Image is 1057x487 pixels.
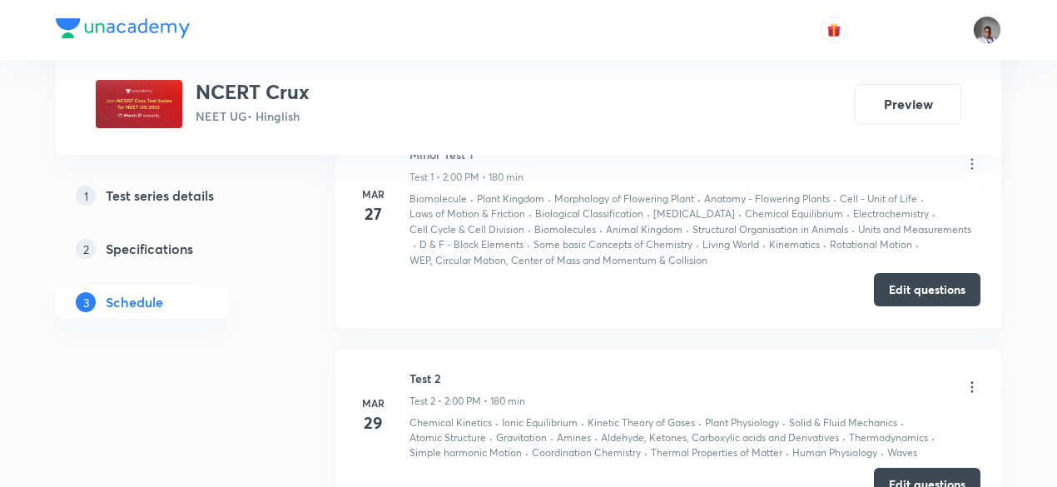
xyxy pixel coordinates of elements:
[106,292,163,312] h5: Schedule
[528,222,531,237] div: ·
[106,186,214,206] h5: Test series details
[588,415,695,430] p: Kinetic Theory of Gases
[846,206,850,221] div: ·
[594,430,598,445] div: ·
[830,237,912,252] p: Rotational Motion
[702,237,759,252] p: Living World
[853,206,929,221] p: Electrochemistry
[738,206,742,221] div: ·
[606,222,682,237] p: Animal Kingdom
[782,415,786,430] div: ·
[489,430,493,445] div: ·
[409,430,486,445] p: Atomic Structure
[495,415,499,430] div: ·
[599,222,603,237] div: ·
[887,445,917,460] p: Waves
[409,394,525,409] p: Test 2 • 2:00 PM • 180 min
[470,191,474,206] div: ·
[786,445,789,460] div: ·
[842,430,846,445] div: ·
[647,206,650,221] div: ·
[419,237,524,252] p: D & F - Block Elements
[96,80,182,128] img: 090910f2494f4dfb96a395c2ec636358.png
[76,292,96,312] p: 3
[644,445,648,460] div: ·
[858,222,971,237] p: Units and Measurements
[705,415,779,430] p: Plant Physiology
[840,191,917,206] p: Cell - Unit of Life
[833,191,836,206] div: ·
[826,22,841,37] img: avatar
[356,410,390,435] h4: 29
[823,237,826,252] div: ·
[550,430,553,445] div: ·
[356,201,390,226] h4: 27
[901,415,904,430] div: ·
[692,222,848,237] p: Structural Organisation in Animals
[56,179,282,212] a: 1Test series details
[56,18,190,42] a: Company Logo
[581,415,584,430] div: ·
[196,107,310,125] p: NEET UG • Hinglish
[356,395,390,410] h6: Mar
[409,445,522,460] p: Simple harmonic Motion
[916,237,919,252] div: ·
[698,415,702,430] div: ·
[973,16,1001,44] img: Vikram Mathur
[651,445,782,460] p: Thermal Properties of Matter
[409,191,467,206] p: Biomolecule
[413,237,416,252] div: ·
[56,18,190,38] img: Company Logo
[76,239,96,259] p: 2
[851,222,855,237] div: ·
[409,370,525,387] h6: Test 2
[855,84,961,124] button: Preview
[653,206,735,221] p: [MEDICAL_DATA]
[56,232,282,266] a: 2Specifications
[409,170,524,185] p: Test 1 • 2:00 PM • 180 min
[931,430,935,445] div: ·
[554,191,694,206] p: Morphology of Flowering Plant
[932,206,935,221] div: ·
[525,445,528,460] div: ·
[601,430,839,445] p: Aldehyde, Ketones, Carboxylic acids and Derivatives
[548,191,551,206] div: ·
[821,17,847,43] button: avatar
[792,445,877,460] p: Human Physiology
[921,191,924,206] div: ·
[769,237,820,252] p: Kinematics
[696,237,699,252] div: ·
[496,430,547,445] p: Gravitation
[557,430,591,445] p: Amines
[477,191,544,206] p: Plant Kingdom
[502,415,578,430] p: Ionic Equilibrium
[874,273,980,306] button: Edit questions
[409,206,525,221] p: Laws of Motion & Friction
[534,222,596,237] p: Biomolecules
[789,415,897,430] p: Solid & Fluid Mechanics
[686,222,689,237] div: ·
[704,191,830,206] p: Anatomy - Flowering Plants
[76,186,96,206] p: 1
[697,191,701,206] div: ·
[533,237,692,252] p: Some basic Concepts of Chemistry
[527,237,530,252] div: ·
[745,206,843,221] p: Chemical Equilibrium
[881,445,884,460] div: ·
[762,237,766,252] div: ·
[409,415,492,430] p: Chemical Kinetics
[849,430,928,445] p: Thermodynamics
[535,206,643,221] p: Biological Classification
[196,80,310,104] h3: NCERT Crux
[106,239,193,259] h5: Specifications
[356,186,390,201] h6: Mar
[409,222,524,237] p: Cell Cycle & Cell Division
[409,253,707,268] p: WEP, Circular Motion, Center of Mass and Momentum & Collision
[528,206,532,221] div: ·
[532,445,641,460] p: Coordination Chemistry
